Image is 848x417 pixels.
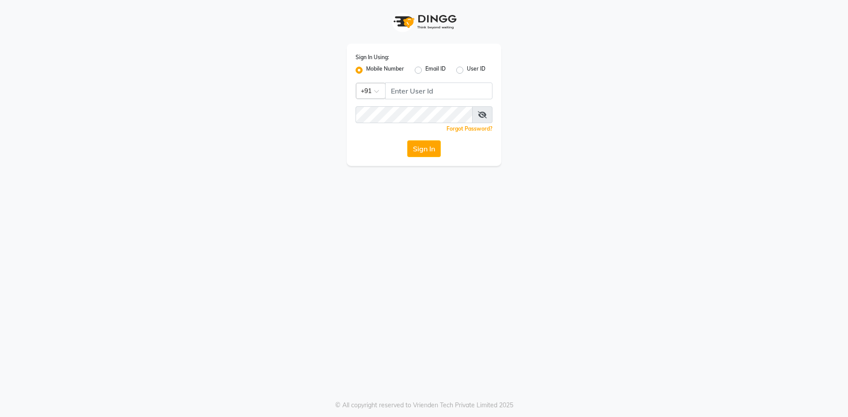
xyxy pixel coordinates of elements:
img: logo1.svg [389,9,459,35]
a: Forgot Password? [447,125,492,132]
button: Sign In [407,140,441,157]
label: Email ID [425,65,446,75]
label: Sign In Using: [356,53,389,61]
input: Username [356,106,473,123]
label: Mobile Number [366,65,404,75]
input: Username [385,83,492,99]
label: User ID [467,65,485,75]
